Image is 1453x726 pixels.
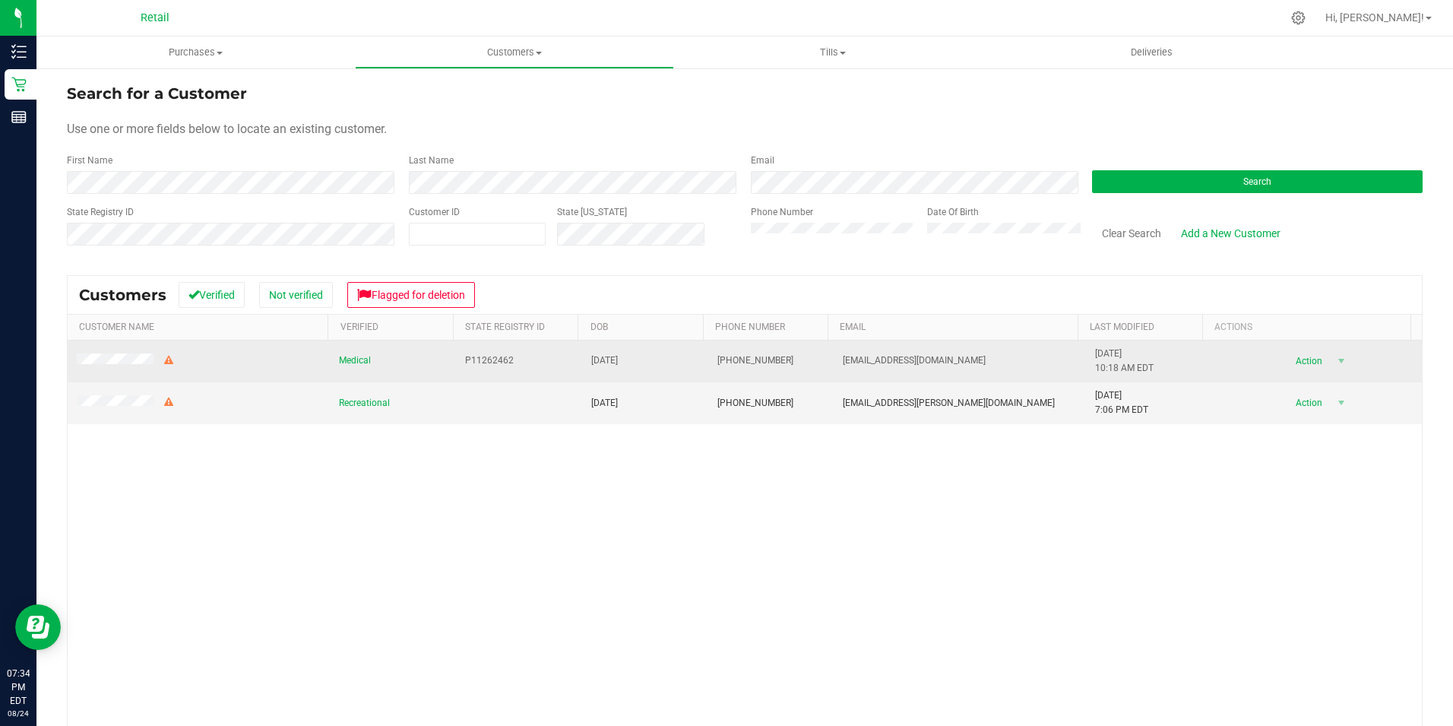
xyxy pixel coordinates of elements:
iframe: Resource center [15,604,61,650]
a: Customers [355,36,673,68]
span: [DATE] [591,396,618,411]
span: P11262462 [465,353,514,368]
button: Verified [179,282,245,308]
button: Not verified [259,282,333,308]
span: Deliveries [1110,46,1193,59]
a: Purchases [36,36,355,68]
span: Search for a Customer [67,84,247,103]
span: Retail [141,11,169,24]
div: Warning - Level 2 [162,395,176,410]
p: 07:34 PM EDT [7,667,30,708]
label: Customer ID [409,205,460,219]
label: First Name [67,154,112,167]
a: Phone Number [715,322,785,332]
span: [EMAIL_ADDRESS][DOMAIN_NAME] [843,353,986,368]
inline-svg: Inventory [11,44,27,59]
span: Hi, [PERSON_NAME]! [1325,11,1424,24]
a: Customer Name [79,322,154,332]
inline-svg: Reports [11,109,27,125]
span: [DATE] 7:06 PM EDT [1095,388,1148,417]
inline-svg: Retail [11,77,27,92]
span: Customers [79,286,166,304]
a: Last Modified [1090,322,1154,332]
span: [DATE] 10:18 AM EDT [1095,347,1154,376]
a: Verified [340,322,378,332]
label: Last Name [409,154,454,167]
a: State Registry Id [465,322,545,332]
span: Customers [356,46,673,59]
span: Action [1283,392,1332,414]
span: [EMAIL_ADDRESS][PERSON_NAME][DOMAIN_NAME] [843,396,1055,411]
a: Email [840,322,866,332]
span: Tills [675,46,992,59]
span: [PHONE_NUMBER] [717,396,793,411]
span: Purchases [36,46,355,59]
div: Actions [1214,322,1404,332]
span: [PHONE_NUMBER] [717,353,793,368]
div: Manage settings [1289,11,1308,25]
span: Medical [339,353,371,368]
span: Search [1243,176,1271,187]
span: select [1332,350,1351,372]
span: Action [1283,350,1332,372]
a: Add a New Customer [1171,220,1290,246]
div: Warning - Level 2 [162,353,176,368]
span: [DATE] [591,353,618,368]
label: State Registry ID [67,205,134,219]
button: Clear Search [1092,220,1171,246]
label: Date Of Birth [927,205,979,219]
span: Recreational [339,396,390,411]
label: Email [751,154,774,167]
span: select [1332,392,1351,414]
label: Phone Number [751,205,813,219]
p: 08/24 [7,708,30,719]
button: Search [1092,170,1423,193]
a: DOB [590,322,608,332]
a: Deliveries [992,36,1311,68]
a: Tills [674,36,992,68]
span: Use one or more fields below to locate an existing customer. [67,122,387,136]
label: State [US_STATE] [557,205,627,219]
button: Flagged for deletion [347,282,475,308]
